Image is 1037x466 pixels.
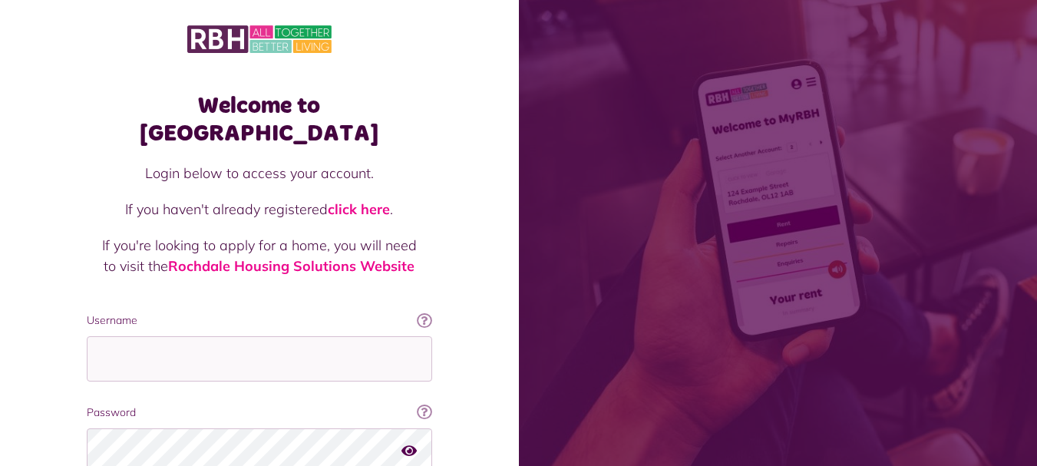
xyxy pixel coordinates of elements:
p: If you're looking to apply for a home, you will need to visit the [102,235,417,276]
p: Login below to access your account. [102,163,417,183]
p: If you haven't already registered . [102,199,417,220]
img: MyRBH [187,23,332,55]
a: click here [328,200,390,218]
h1: Welcome to [GEOGRAPHIC_DATA] [87,92,432,147]
label: Username [87,312,432,329]
a: Rochdale Housing Solutions Website [168,257,414,275]
label: Password [87,405,432,421]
